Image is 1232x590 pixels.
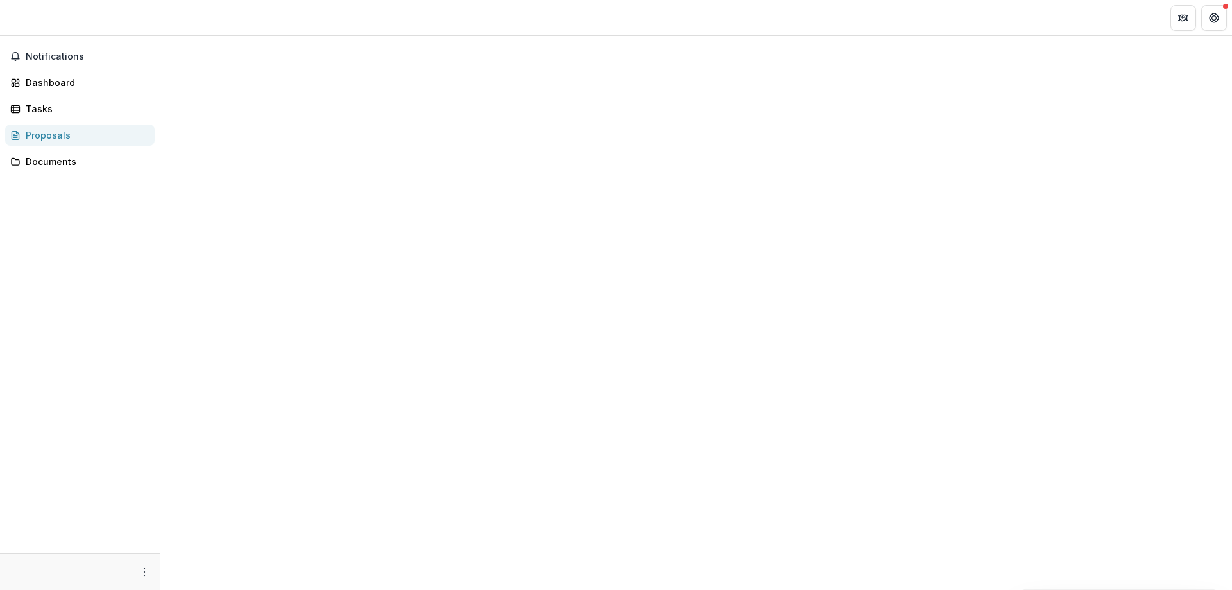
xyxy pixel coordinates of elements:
[26,128,144,142] div: Proposals
[5,125,155,146] a: Proposals
[26,155,144,168] div: Documents
[5,46,155,67] button: Notifications
[1201,5,1227,31] button: Get Help
[137,564,152,580] button: More
[5,151,155,172] a: Documents
[1170,5,1196,31] button: Partners
[5,98,155,119] a: Tasks
[26,76,144,89] div: Dashboard
[5,72,155,93] a: Dashboard
[26,102,144,116] div: Tasks
[26,51,150,62] span: Notifications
